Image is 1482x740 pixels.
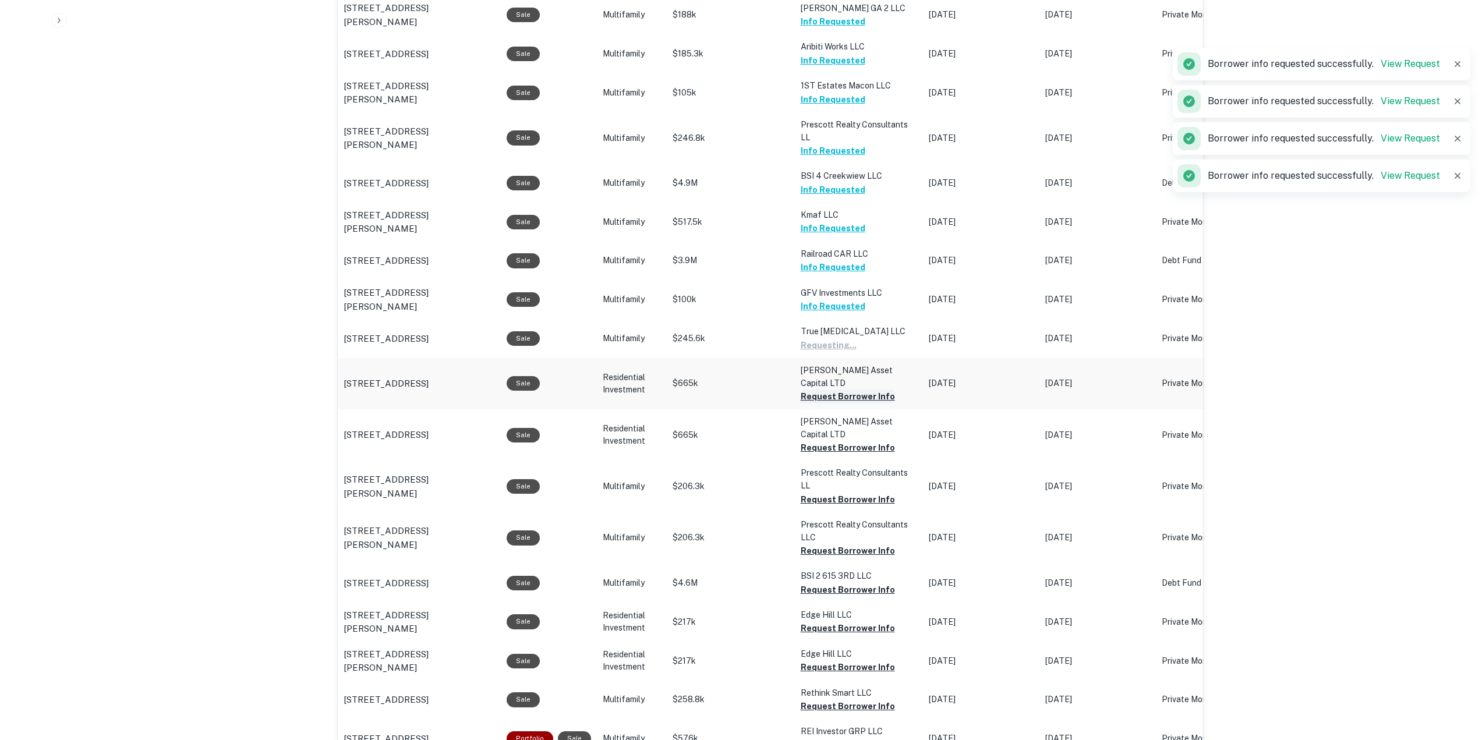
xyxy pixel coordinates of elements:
[673,254,789,267] p: $3.9M
[801,621,895,635] button: Request Borrower Info
[1381,95,1440,107] a: View Request
[801,169,917,182] p: BSI 4 Creekwiew LLC
[801,441,895,455] button: Request Borrower Info
[1162,293,1255,306] p: Private Money
[1381,133,1440,144] a: View Request
[1208,57,1440,71] p: Borrower info requested successfully.
[344,428,429,442] p: [STREET_ADDRESS]
[929,377,1034,390] p: [DATE]
[603,649,661,673] p: Residential Investment
[603,132,661,144] p: Multifamily
[1045,216,1150,228] p: [DATE]
[801,286,917,299] p: GFV Investments LLC
[673,293,789,306] p: $100k
[801,660,895,674] button: Request Borrower Info
[801,493,895,507] button: Request Borrower Info
[507,331,540,346] div: Sale
[344,79,495,107] a: [STREET_ADDRESS][PERSON_NAME]
[344,377,429,391] p: [STREET_ADDRESS]
[507,215,540,229] div: Sale
[1162,216,1255,228] p: Private Money
[801,544,895,558] button: Request Borrower Info
[344,576,429,590] p: [STREET_ADDRESS]
[929,132,1034,144] p: [DATE]
[344,332,495,346] a: [STREET_ADDRESS]
[344,286,495,313] a: [STREET_ADDRESS][PERSON_NAME]
[929,655,1034,667] p: [DATE]
[344,125,495,152] a: [STREET_ADDRESS][PERSON_NAME]
[673,429,789,441] p: $665k
[1162,693,1255,706] p: Private Money
[673,693,789,706] p: $258.8k
[929,332,1034,345] p: [DATE]
[673,48,789,60] p: $185.3k
[603,577,661,589] p: Multifamily
[801,15,865,29] button: Info Requested
[507,292,540,307] div: Sale
[344,176,429,190] p: [STREET_ADDRESS]
[929,429,1034,441] p: [DATE]
[1045,332,1150,345] p: [DATE]
[507,130,540,145] div: Sale
[603,293,661,306] p: Multifamily
[801,260,865,274] button: Info Requested
[344,47,495,61] a: [STREET_ADDRESS]
[344,208,495,236] a: [STREET_ADDRESS][PERSON_NAME]
[1381,58,1440,69] a: View Request
[603,532,661,544] p: Multifamily
[1162,177,1255,189] p: Debt Fund
[1162,9,1255,21] p: Private Money
[344,1,495,29] a: [STREET_ADDRESS][PERSON_NAME]
[1045,616,1150,628] p: [DATE]
[1045,293,1150,306] p: [DATE]
[1162,616,1255,628] p: Private Money
[507,8,540,22] div: Sale
[1045,48,1150,60] p: [DATE]
[603,216,661,228] p: Multifamily
[344,428,495,442] a: [STREET_ADDRESS]
[344,524,495,551] a: [STREET_ADDRESS][PERSON_NAME]
[344,254,495,268] a: [STREET_ADDRESS]
[1045,9,1150,21] p: [DATE]
[801,647,917,660] p: Edge Hill LLC
[507,176,540,190] div: Sale
[801,79,917,92] p: 1ST Estates Macon LLC
[603,371,661,396] p: Residential Investment
[673,87,789,99] p: $105k
[673,377,789,390] p: $665k
[929,177,1034,189] p: [DATE]
[603,423,661,447] p: Residential Investment
[801,2,917,15] p: [PERSON_NAME] GA 2 LLC
[344,332,429,346] p: [STREET_ADDRESS]
[603,177,661,189] p: Multifamily
[1162,655,1255,667] p: Private Money
[344,47,429,61] p: [STREET_ADDRESS]
[1162,577,1255,589] p: Debt Fund
[603,693,661,706] p: Multifamily
[673,577,789,589] p: $4.6M
[801,699,895,713] button: Request Borrower Info
[801,299,865,313] button: Info Requested
[603,480,661,493] p: Multifamily
[1045,254,1150,267] p: [DATE]
[344,254,429,268] p: [STREET_ADDRESS]
[507,376,540,391] div: Sale
[801,93,865,107] button: Info Requested
[801,583,895,597] button: Request Borrower Info
[801,118,917,144] p: Prescott Realty Consultants LL
[507,479,540,494] div: Sale
[344,608,495,636] a: [STREET_ADDRESS][PERSON_NAME]
[929,254,1034,267] p: [DATE]
[1424,647,1482,703] iframe: Chat Widget
[929,532,1034,544] p: [DATE]
[801,183,865,197] button: Info Requested
[929,48,1034,60] p: [DATE]
[1162,429,1255,441] p: Private Money
[673,532,789,544] p: $206.3k
[801,221,865,235] button: Info Requested
[1162,377,1255,390] p: Private Money
[1162,254,1255,267] p: Debt Fund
